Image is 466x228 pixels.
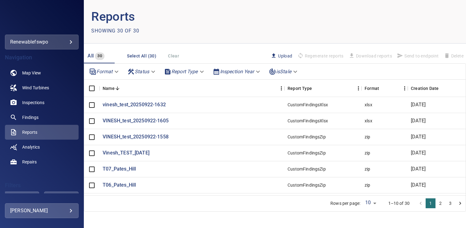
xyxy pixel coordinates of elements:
[5,65,79,80] a: map noActive
[95,53,104,60] span: 30
[125,66,159,77] div: Status
[365,166,370,172] div: zip
[416,198,465,208] nav: pagination navigation
[276,69,291,74] em: isStale
[103,101,166,108] a: vinesh_test_20250922-1632
[5,182,79,188] h4: Filters
[103,133,169,141] a: VINESH_test_20250922-1558
[411,182,426,189] p: [DATE]
[22,70,41,76] span: Map View
[312,86,317,91] button: Sort
[379,86,385,91] button: Sort
[266,66,301,77] div: isStale
[210,66,264,77] div: Inspection Year
[278,85,284,91] button: Menu
[5,95,79,110] a: inspections noActive
[411,117,426,125] p: [DATE]
[426,198,435,208] button: page 1
[411,150,426,157] p: [DATE]
[439,86,444,91] button: Sort
[135,69,149,74] em: Status
[96,69,112,74] em: Format
[411,133,426,141] p: [DATE]
[22,144,40,150] span: Analytics
[5,140,79,154] a: analytics noActive
[5,110,79,125] a: findings noActive
[435,198,445,208] button: Go to page 2
[445,198,455,208] button: Go to page 3
[411,166,426,173] p: [DATE]
[161,66,208,77] div: Report Type
[288,80,312,97] div: Report Type
[330,200,360,206] p: Rows per page:
[103,117,169,125] a: VINESH_test_20250922-1605
[91,7,275,26] p: Reports
[22,85,49,91] span: Wind Turbines
[88,53,94,59] span: All
[363,198,378,209] div: 10
[288,166,326,172] div: CustomFindingsZip
[288,150,326,156] div: CustomFindingsZip
[388,200,410,206] p: 1–10 of 30
[44,192,79,206] button: Reset
[22,114,39,120] span: Findings
[362,80,408,97] div: Format
[5,154,79,169] a: repairs noActive
[91,27,139,35] p: Showing 30 of 30
[365,80,379,97] div: Format
[87,66,122,77] div: Format
[365,134,370,140] div: zip
[22,159,37,165] span: Repairs
[355,85,362,91] button: Menu
[365,102,372,108] div: xlsx
[103,80,115,97] div: Name
[22,129,37,135] span: Reports
[268,51,295,61] button: Upload
[288,102,328,108] div: CustomFindingsXlsx
[455,198,465,208] button: Go to next page
[10,37,73,47] div: renewablefswpo
[365,150,370,156] div: zip
[22,99,44,106] span: Inspections
[19,15,65,22] img: renewablefswpo-logo
[411,80,439,97] div: Creation Date
[10,206,73,216] div: [PERSON_NAME]
[125,50,159,62] button: Select All (30)
[284,80,362,97] div: Report Type
[103,182,136,189] a: T06_Pates_Hill
[103,150,149,157] a: Vinesh_TEST_[DATE]
[4,192,39,206] button: Apply
[103,166,136,173] a: T07_Pates_Hill
[5,80,79,95] a: windturbines noActive
[271,53,292,59] span: Upload
[100,80,284,97] div: Name
[5,35,79,49] div: renewablefswpo
[365,118,372,124] div: xlsx
[115,86,120,91] button: Sort
[5,54,79,61] h4: Navigation
[365,182,370,188] div: zip
[171,69,198,74] em: Report Type
[288,134,326,140] div: CustomFindingsZip
[288,118,328,124] div: CustomFindingsXlsx
[411,101,426,108] p: [DATE]
[288,182,326,188] div: CustomFindingsZip
[220,69,254,74] em: Inspection Year
[402,85,408,91] button: Menu
[5,125,79,140] a: reports active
